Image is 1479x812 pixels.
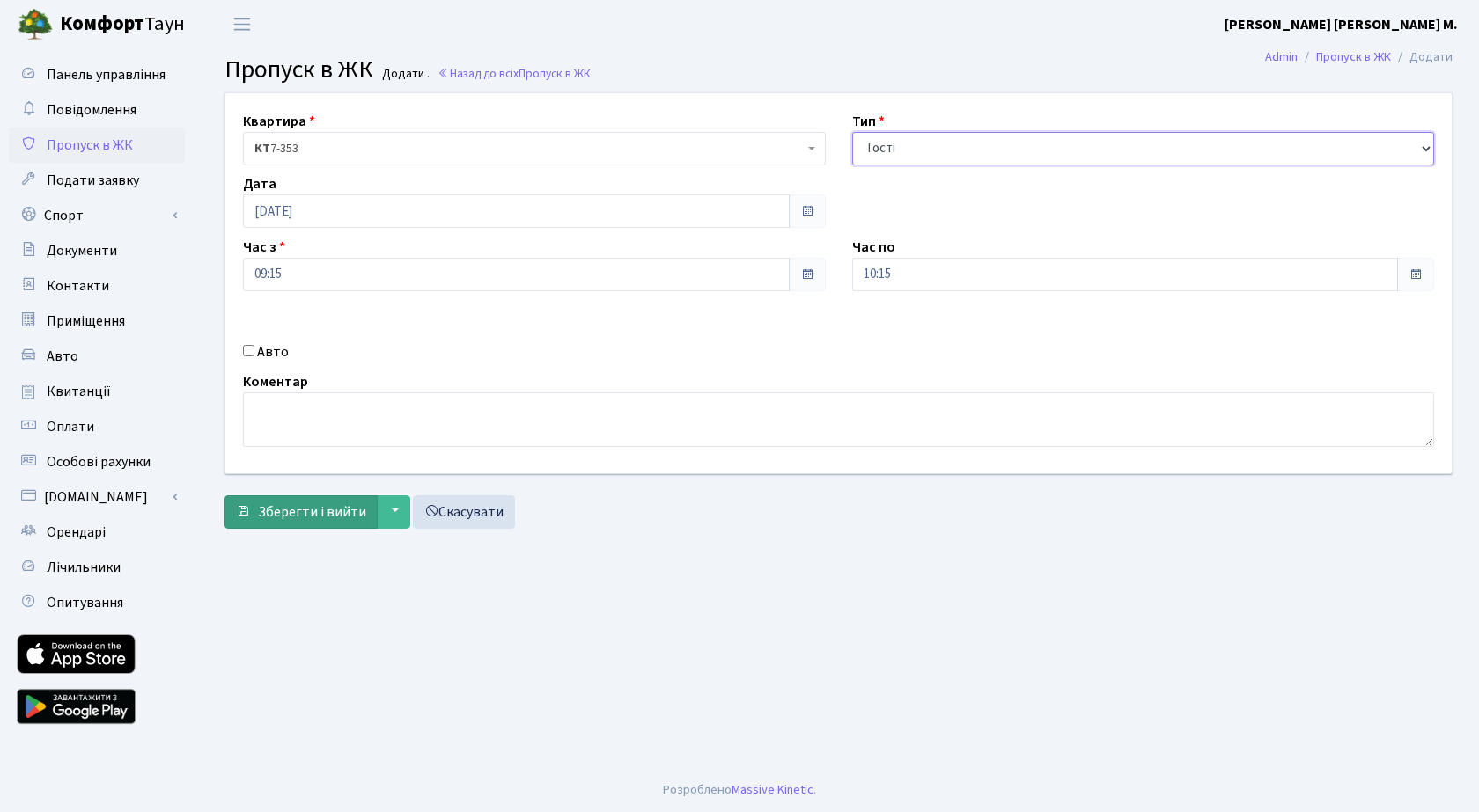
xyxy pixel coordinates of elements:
[9,198,185,233] a: Спорт
[1265,48,1298,66] a: Admin
[9,128,185,163] a: Пропуск в ЖК
[9,163,185,198] a: Подати заявку
[47,593,123,612] span: Опитування
[47,171,139,190] span: Подати заявку
[438,65,591,82] a: Назад до всіхПропуск в ЖК
[243,132,826,165] span: <b>КТ</b>&nbsp;&nbsp;&nbsp;&nbsp;7-353
[243,173,276,194] label: Дата
[9,374,185,409] a: Квитанції
[257,341,289,362] label: Авто
[47,135,133,155] span: Пропуск в ЖК
[18,7,53,42] img: logo.png
[47,452,151,472] span: Особові рахунки
[852,237,895,258] label: Час по
[663,780,816,800] div: Розроблено .
[47,523,106,542] span: Орендарі
[60,10,185,40] span: Таун
[732,780,813,799] a: Massive Kinetic
[243,371,308,392] label: Коментар
[47,347,78,366] span: Авто
[1391,48,1453,67] li: Додати
[47,311,125,331] span: Приміщення
[47,382,111,401] span: Квитанції
[413,495,515,529] a: Скасувати
[47,417,94,436] span: Оплати
[9,304,185,339] a: Приміщення
[1316,48,1391,66] a: Пропуск в ЖК
[47,241,117,260] span: Документи
[243,237,285,258] label: Час з
[852,111,885,132] label: Тип
[47,558,121,577] span: Лічильники
[60,10,144,38] b: Комфорт
[519,65,591,82] span: Пропуск в ЖК
[47,65,166,84] span: Панель управління
[1225,14,1458,35] a: [PERSON_NAME] [PERSON_NAME] М.
[254,140,804,157] span: <b>КТ</b>&nbsp;&nbsp;&nbsp;&nbsp;7-353
[220,10,264,39] button: Переключити навігацію
[9,444,185,479] a: Особові рахунки
[224,495,378,529] button: Зберегти і вийти
[47,100,136,120] span: Повідомлення
[9,339,185,374] a: Авто
[9,515,185,550] a: Орендарі
[9,57,185,92] a: Панель управління
[258,502,366,522] span: Зберегти і вийти
[243,111,315,132] label: Квартира
[1225,15,1458,34] b: [PERSON_NAME] [PERSON_NAME] М.
[254,140,270,157] b: КТ
[9,479,185,515] a: [DOMAIN_NAME]
[379,67,430,82] small: Додати .
[9,233,185,268] a: Документи
[9,409,185,444] a: Оплати
[47,276,109,296] span: Контакти
[9,268,185,304] a: Контакти
[9,585,185,620] a: Опитування
[1239,39,1479,76] nav: breadcrumb
[9,550,185,585] a: Лічильники
[9,92,185,128] a: Повідомлення
[224,52,373,87] span: Пропуск в ЖК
